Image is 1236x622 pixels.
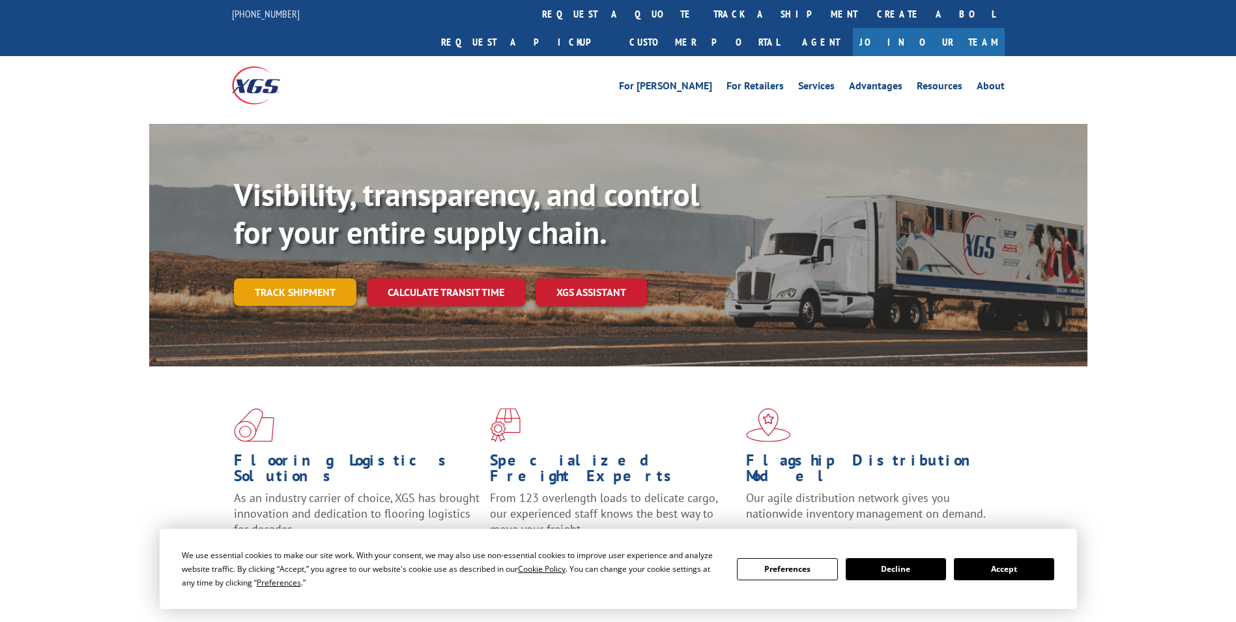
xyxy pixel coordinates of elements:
button: Accept [954,558,1054,580]
a: For [PERSON_NAME] [619,81,712,95]
a: Services [798,81,835,95]
h1: Flagship Distribution Model [746,452,992,490]
a: Customer Portal [620,28,789,56]
button: Preferences [737,558,837,580]
a: Join Our Team [853,28,1005,56]
a: XGS ASSISTANT [536,278,647,306]
span: Cookie Policy [518,563,566,574]
span: As an industry carrier of choice, XGS has brought innovation and dedication to flooring logistics... [234,490,480,537]
p: From 123 overlength loads to delicate cargo, our experienced staff knows the best way to move you... [490,490,736,548]
img: xgs-icon-focused-on-flooring-red [490,408,521,442]
h1: Specialized Freight Experts [490,452,736,490]
div: Cookie Consent Prompt [160,529,1077,609]
a: Advantages [849,81,902,95]
a: About [977,81,1005,95]
a: Resources [917,81,962,95]
b: Visibility, transparency, and control for your entire supply chain. [234,174,699,252]
span: Our agile distribution network gives you nationwide inventory management on demand. [746,490,986,521]
h1: Flooring Logistics Solutions [234,452,480,490]
span: Preferences [257,577,301,588]
a: Track shipment [234,278,356,306]
a: Calculate transit time [367,278,525,306]
a: Agent [789,28,853,56]
img: xgs-icon-total-supply-chain-intelligence-red [234,408,274,442]
a: Request a pickup [431,28,620,56]
a: [PHONE_NUMBER] [232,7,300,20]
button: Decline [846,558,946,580]
img: xgs-icon-flagship-distribution-model-red [746,408,791,442]
div: We use essential cookies to make our site work. With your consent, we may also use non-essential ... [182,548,721,589]
a: For Retailers [726,81,784,95]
